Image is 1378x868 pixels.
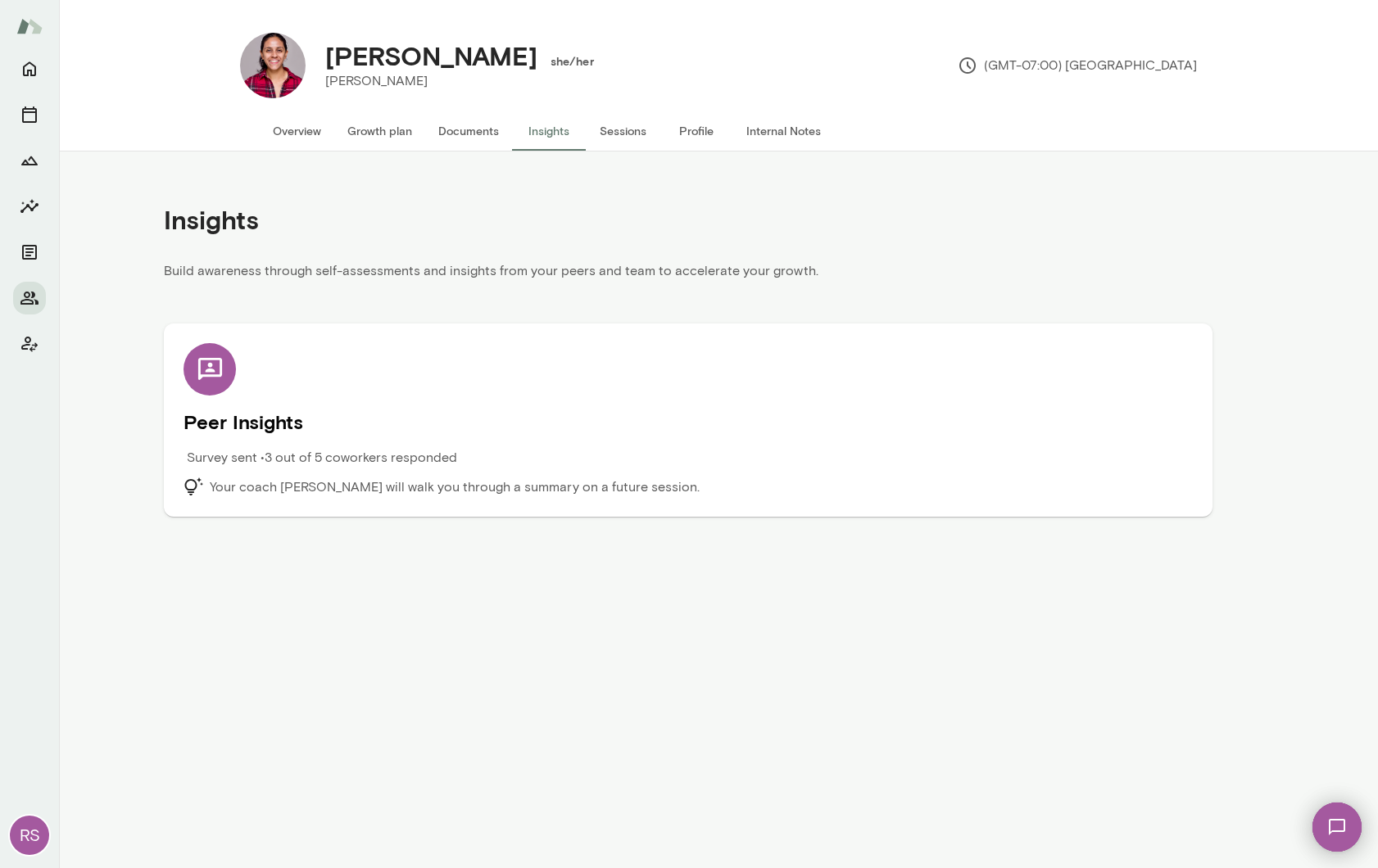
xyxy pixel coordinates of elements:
[13,236,46,269] button: Documents
[425,111,512,151] button: Documents
[958,56,1197,75] p: (GMT-07:00) [GEOGRAPHIC_DATA]
[325,40,537,71] h4: [PERSON_NAME]
[164,204,259,235] h4: Insights
[512,111,586,151] button: Insights
[260,111,334,151] button: Overview
[334,111,425,151] button: Growth plan
[733,111,834,151] button: Internal Notes
[13,328,46,360] button: Client app
[16,11,43,42] img: Mento
[164,323,1213,517] div: Peer Insights Survey sent •3 out of 5 coworkers respondedYour coach [PERSON_NAME] will walk you t...
[164,261,1213,291] p: Build awareness through self-assessments and insights from your peers and team to accelerate your...
[586,111,660,151] button: Sessions
[13,282,46,314] button: Members
[13,52,46,85] button: Home
[660,111,733,151] button: Profile
[240,33,306,98] img: Siddhi Sundar
[13,98,46,131] button: Sessions
[13,144,46,177] button: Growth Plan
[210,477,700,497] p: Your coach [PERSON_NAME] will walk you through a summary on a future session.
[551,53,594,70] h6: she/her
[187,448,457,468] p: Survey sent • 3 out of 5 coworkers responded
[184,409,1193,435] h5: Peer Insights
[10,816,49,855] div: RS
[13,190,46,223] button: Insights
[325,71,581,91] p: [PERSON_NAME]
[184,343,1193,497] div: Peer Insights Survey sent •3 out of 5 coworkers respondedYour coach [PERSON_NAME] will walk you t...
